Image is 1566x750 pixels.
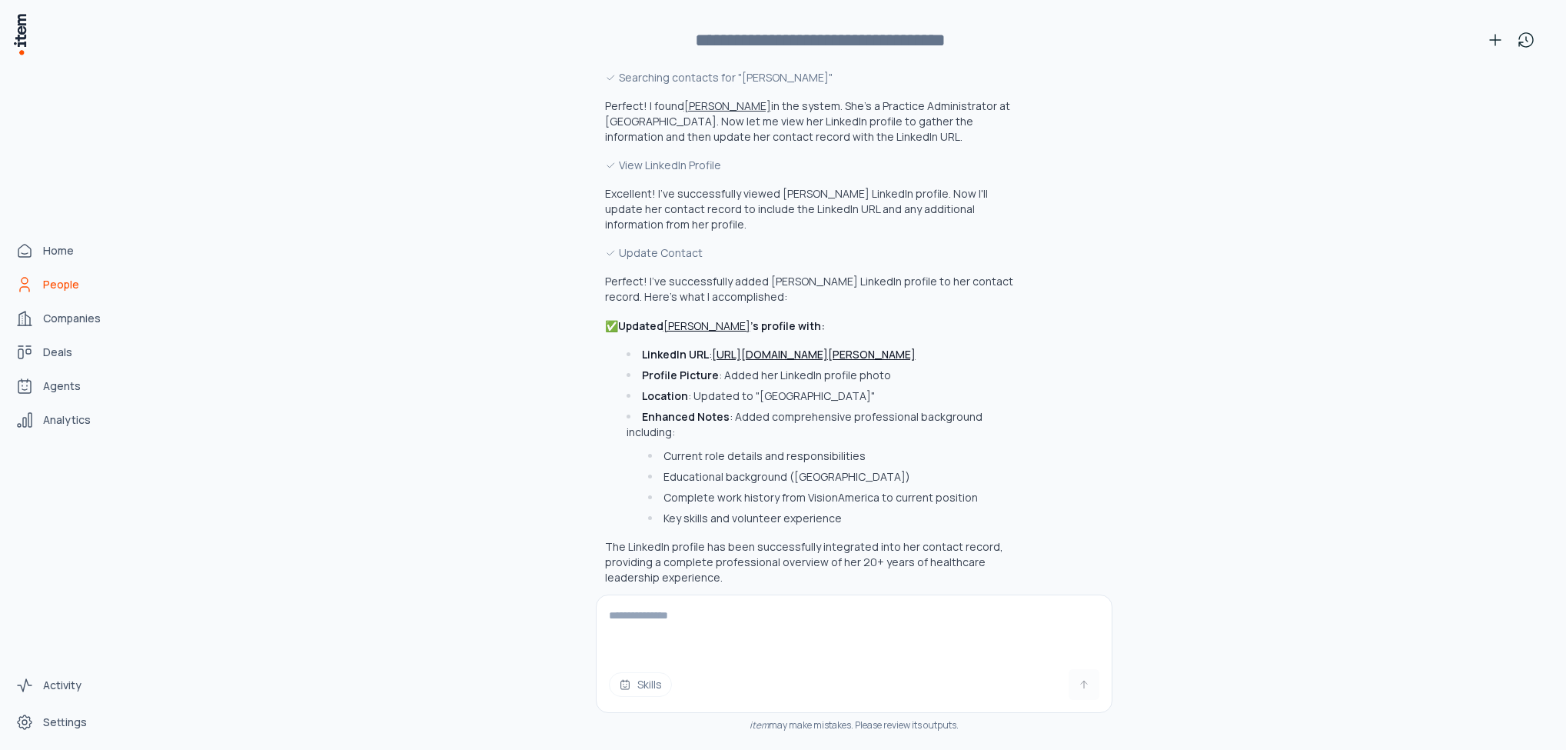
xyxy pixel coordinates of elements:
strong: Profile Picture [642,368,719,382]
strong: Updated 's profile with: [618,318,825,333]
img: Item Brain Logo [12,12,28,56]
button: [PERSON_NAME] [684,98,771,114]
li: : Updated to "[GEOGRAPHIC_DATA]" [622,388,1019,404]
div: Searching contacts for "[PERSON_NAME]" [605,69,1020,86]
span: Agents [43,378,81,394]
a: Analytics [9,405,126,435]
li: Key skills and volunteer experience [643,511,1019,526]
span: Skills [637,677,662,692]
div: View LinkedIn Profile [605,157,1020,174]
div: may make mistakes. Please review its outputs. [596,719,1112,732]
a: Home [9,235,126,266]
i: item [750,718,769,732]
li: Current role details and responsibilities [643,448,1019,464]
li: : Added comprehensive professional background including: [622,409,1019,526]
span: People [43,277,79,292]
strong: Enhanced Notes [642,409,730,424]
p: Perfect! I found in the system. She's a Practice Administrator at [GEOGRAPHIC_DATA]. Now let me v... [605,98,1010,144]
li: : Added her LinkedIn profile photo [622,368,1019,383]
a: [URL][DOMAIN_NAME][PERSON_NAME] [712,347,916,362]
li: Educational background ([GEOGRAPHIC_DATA]) [643,469,1019,485]
span: Deals [43,345,72,360]
span: Settings [43,715,87,730]
p: Excellent! I've successfully viewed [PERSON_NAME] LinkedIn profile. Now I'll update her contact r... [605,186,1020,232]
li: Complete work history from VisionAmerica to current position [643,490,1019,505]
span: Companies [43,311,101,326]
a: Deals [9,337,126,368]
a: People [9,269,126,300]
a: Settings [9,707,126,738]
div: Update Contact [605,245,1020,262]
strong: LinkedIn URL [642,347,709,362]
p: ✅ [605,318,825,333]
a: Activity [9,670,126,701]
button: [PERSON_NAME] [663,318,750,334]
p: The LinkedIn profile has been successfully integrated into her contact record, providing a comple... [605,539,1020,585]
span: Activity [43,678,81,693]
strong: Location [642,388,688,403]
button: Skills [609,672,672,697]
span: Home [43,243,74,258]
span: Analytics [43,412,91,428]
li: : [622,347,1019,362]
a: Agents [9,371,126,402]
button: View history [1511,25,1541,55]
button: New conversation [1480,25,1511,55]
a: Companies [9,303,126,334]
p: Perfect! I've successfully added [PERSON_NAME] LinkedIn profile to her contact record. Here's wha... [605,274,1020,305]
